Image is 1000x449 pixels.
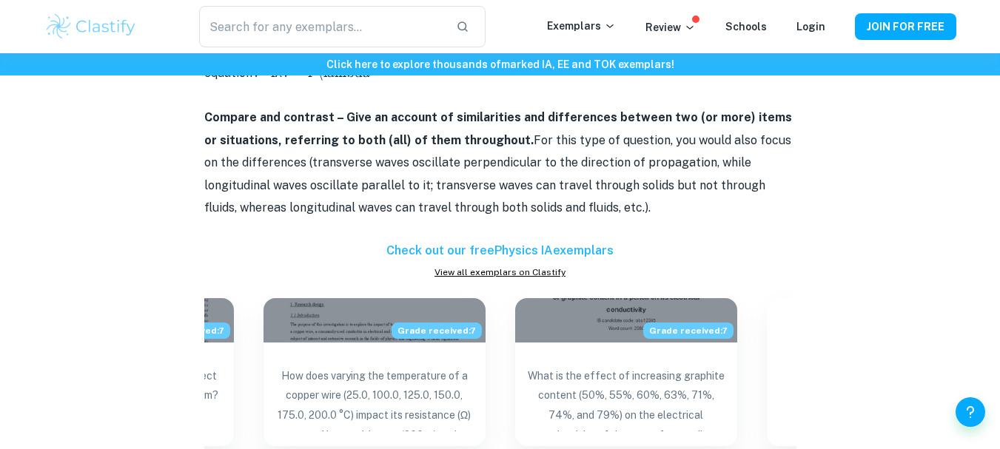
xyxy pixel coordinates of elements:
p: Exemplars [547,18,616,34]
mi: f [271,64,275,81]
img: Clastify logo [44,12,138,41]
a: Blog exemplar: How does varying the temperature of a coGrade received:7How does varying the tempe... [264,298,486,446]
a: Blog exemplar: What is the effect of increasing graphitGrade received:7What is the effect of incr... [515,298,737,446]
annotation: v = f \lambda [282,64,370,81]
mi: λ [275,64,282,81]
mi: v [252,64,260,81]
h6: Click here to explore thousands of marked IA, EE and TOK exemplars ! [3,56,997,72]
p: What is the effect of increasing graphite content (50%, 55%, 60%, 63%, 71%, 74%, and 79%) on the ... [527,366,725,431]
a: View all exemplars on Clastify [204,266,796,279]
p: For this type of question, you would also focus on the differences (transverse waves oscillate pe... [204,107,796,219]
button: Help and Feedback [956,397,985,427]
p: Review [645,19,696,36]
h6: Check out our free Physics IA exemplars [204,242,796,260]
h6: View hundreds of other Physics IA exemplars on Clastify [779,368,977,400]
strong: Compare and contrast – Give an account of similarities and differences between two (or more) item... [204,110,792,146]
span: Grade received: 7 [392,323,482,339]
mo: = [260,64,271,81]
a: ExemplarsView hundreds of otherPhysics IAexemplars on Clastify [767,298,989,446]
a: Schools [725,21,767,33]
button: JOIN FOR FREE [855,13,956,40]
span: Grade received: 7 [643,323,734,339]
p: How does varying the temperature of a copper wire (25.0, 100.0, 125.0, 150.0, 175.0, 200.0 °C) im... [275,366,474,431]
a: Login [796,21,825,33]
input: Search for any exemplars... [199,6,443,47]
